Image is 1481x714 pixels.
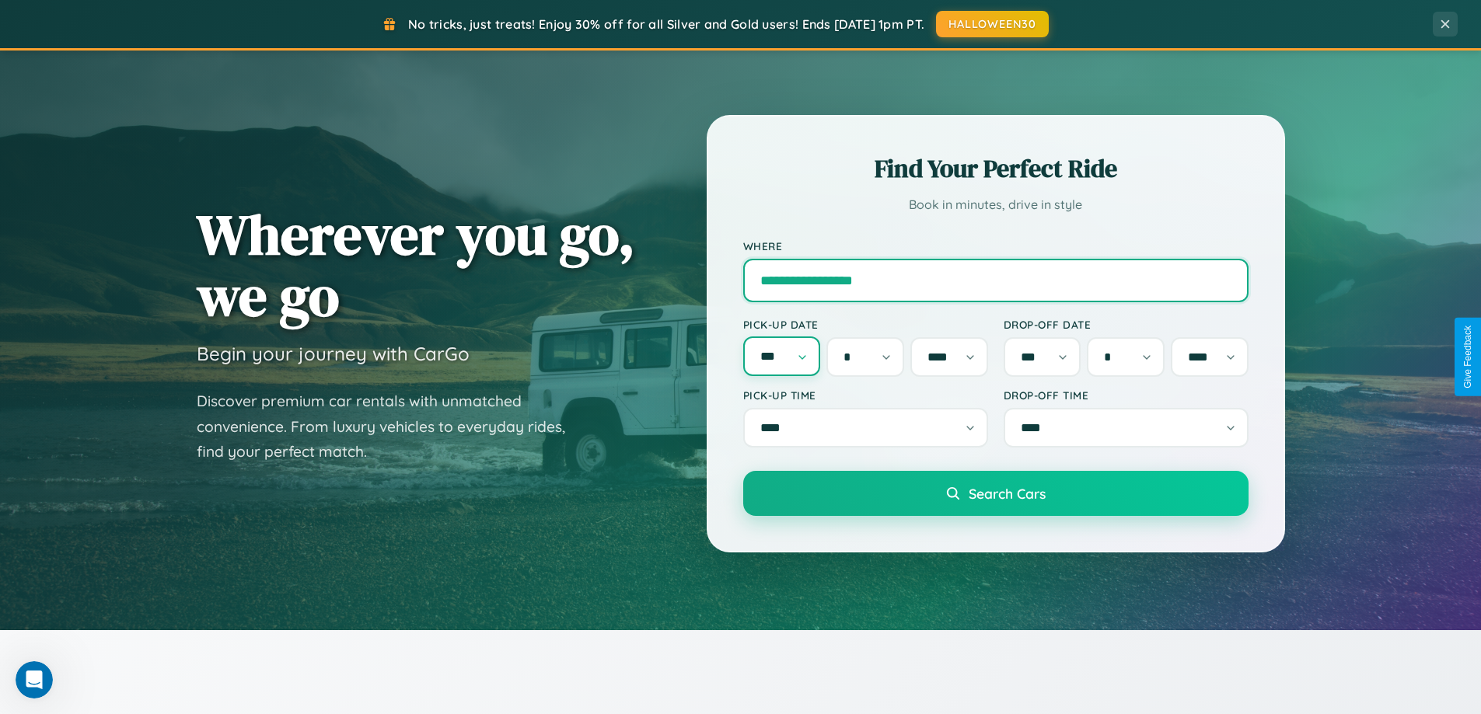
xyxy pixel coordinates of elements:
[1462,326,1473,388] div: Give Feedback
[1004,388,1249,402] label: Drop-off Time
[743,239,1249,253] label: Where
[197,342,470,365] h3: Begin your journey with CarGo
[936,11,1049,37] button: HALLOWEEN30
[197,204,635,326] h1: Wherever you go, we go
[969,485,1046,502] span: Search Cars
[408,16,924,32] span: No tricks, just treats! Enjoy 30% off for all Silver and Gold users! Ends [DATE] 1pm PT.
[16,661,53,698] iframe: Intercom live chat
[743,471,1249,516] button: Search Cars
[743,152,1249,186] h2: Find Your Perfect Ride
[1004,318,1249,331] label: Drop-off Date
[197,388,585,465] p: Discover premium car rentals with unmatched convenience. From luxury vehicles to everyday rides, ...
[743,318,988,331] label: Pick-up Date
[743,388,988,402] label: Pick-up Time
[743,193,1249,216] p: Book in minutes, drive in style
